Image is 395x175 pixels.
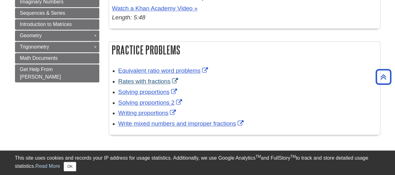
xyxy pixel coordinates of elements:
a: Link opens in new window [118,120,245,127]
a: Link opens in new window [118,110,178,116]
a: Read More [35,163,60,169]
h2: Practice Problems [109,42,380,58]
span: Math Documents [20,55,58,61]
sup: TM [255,154,261,159]
a: Link opens in new window [118,89,179,95]
em: Length: 5:48 [112,14,146,21]
button: Close [64,162,76,171]
a: Sequences & Series [15,8,99,18]
a: Back to Top [373,73,393,81]
span: Sequences & Series [20,10,65,16]
a: Trigonometry [15,42,99,52]
a: Geometry [15,30,99,41]
div: This site uses cookies and records your IP address for usage statistics. Additionally, we use Goo... [15,154,380,171]
a: Link opens in new window [118,99,184,106]
a: Watch a Khan Academy Video » [112,5,198,12]
sup: TM [290,154,296,159]
a: Link opens in new window [118,67,210,74]
span: Introduction to Matrices [20,22,72,27]
a: Math Documents [15,53,99,64]
span: Trigonometry [20,44,49,49]
a: Get Help From [PERSON_NAME] [15,64,99,82]
span: Geometry [20,33,42,38]
span: Get Help From [PERSON_NAME] [20,67,61,80]
a: Introduction to Matrices [15,19,99,30]
a: Link opens in new window [118,78,180,85]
